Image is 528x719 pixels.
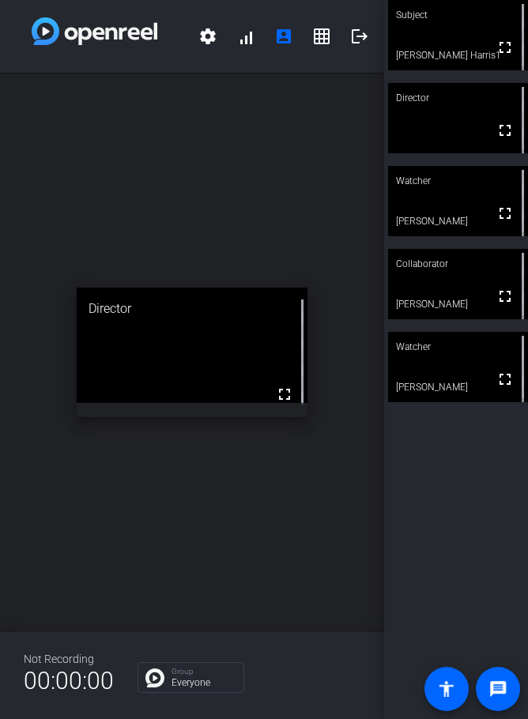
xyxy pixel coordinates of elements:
mat-icon: account_box [274,27,293,46]
mat-icon: fullscreen [496,370,515,389]
mat-icon: fullscreen [275,385,294,404]
mat-icon: fullscreen [496,38,515,57]
div: Watcher [388,332,528,362]
img: white-gradient.svg [32,17,157,45]
mat-icon: fullscreen [496,121,515,140]
mat-icon: settings [198,27,217,46]
span: 00:00:00 [24,661,114,700]
mat-icon: fullscreen [496,287,515,306]
mat-icon: accessibility [437,679,456,698]
div: Not Recording [24,651,114,668]
div: Director [77,288,307,330]
span: TR6149839 | Myth Busters Open Reel Session [157,17,189,55]
div: Watcher [388,166,528,196]
mat-icon: fullscreen [496,204,515,223]
p: Everyone [172,678,236,687]
mat-icon: grid_on [312,27,331,46]
p: Group [172,668,236,676]
mat-icon: logout [350,27,369,46]
img: Chat Icon [145,668,164,687]
mat-icon: message [488,679,507,698]
button: signal_cellular_alt [227,17,265,55]
div: Collaborator [388,249,528,279]
div: Director [388,83,528,113]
